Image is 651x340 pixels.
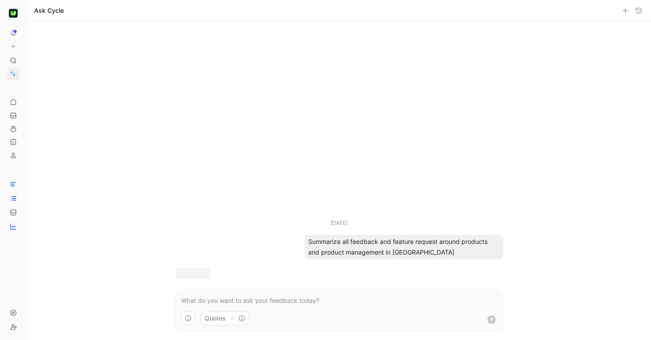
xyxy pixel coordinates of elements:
div: [DATE] [330,219,348,228]
button: Kanpla [7,7,19,19]
button: Quotes [201,311,249,325]
img: Kanpla [9,9,18,18]
div: Summarize all feedback and feature request around products and product management in [GEOGRAPHIC_... [305,235,503,259]
h1: Ask Cycle [34,6,64,15]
